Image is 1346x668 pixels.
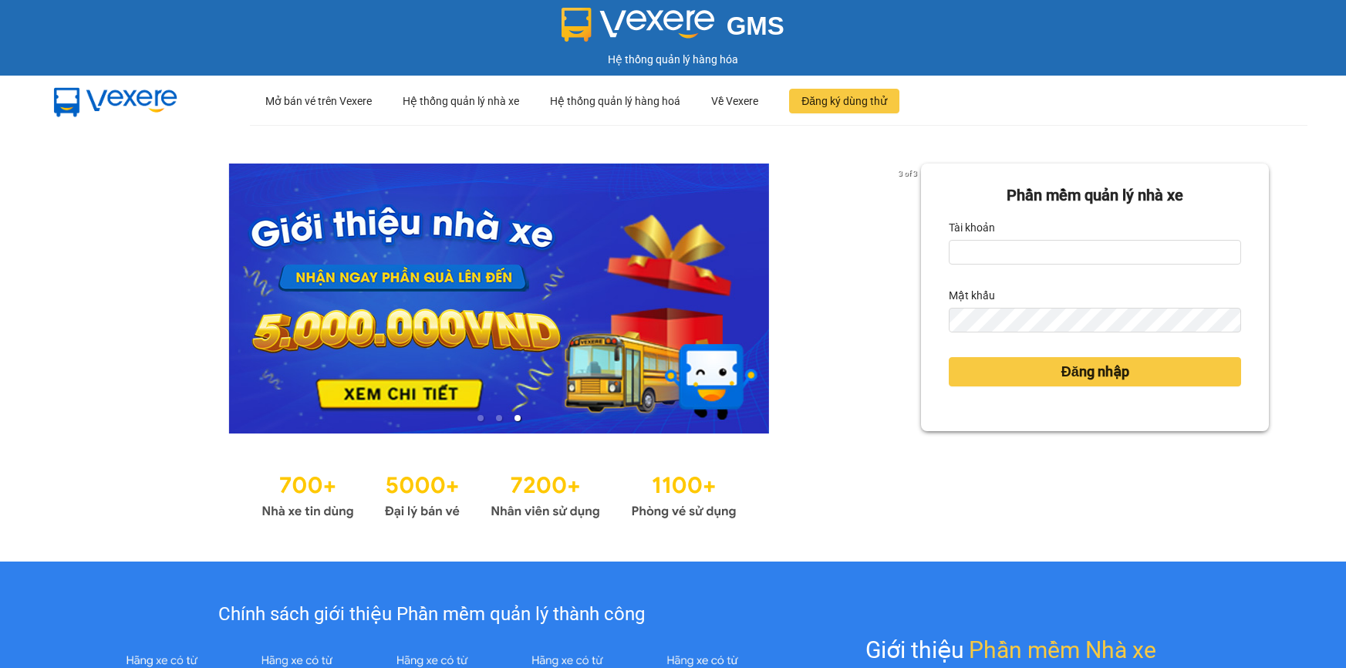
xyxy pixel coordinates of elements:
label: Mật khẩu [949,283,995,308]
li: slide item 1 [477,415,484,421]
span: Phần mềm Nhà xe [969,632,1156,668]
div: Chính sách giới thiệu Phần mềm quản lý thành công [94,600,769,629]
div: Phần mềm quản lý nhà xe [949,184,1241,207]
div: Giới thiệu [865,632,1156,668]
button: previous slide / item [77,164,99,434]
span: Đăng ký dùng thử [801,93,887,110]
span: GMS [727,12,784,40]
img: Statistics.png [261,464,737,523]
span: Đăng nhập [1061,361,1129,383]
button: Đăng nhập [949,357,1241,386]
li: slide item 2 [496,415,502,421]
input: Mật khẩu [949,308,1241,332]
div: Hệ thống quản lý hàng hoá [550,76,680,126]
li: slide item 3 [514,415,521,421]
button: next slide / item [899,164,921,434]
div: Mở bán vé trên Vexere [265,76,372,126]
label: Tài khoản [949,215,995,240]
img: mbUUG5Q.png [39,76,193,127]
div: Hệ thống quản lý hàng hóa [4,51,1342,68]
div: Hệ thống quản lý nhà xe [403,76,519,126]
input: Tài khoản [949,240,1241,265]
p: 3 of 3 [894,164,921,184]
a: GMS [562,23,784,35]
div: Về Vexere [711,76,758,126]
button: Đăng ký dùng thử [789,89,899,113]
img: logo 2 [562,8,714,42]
